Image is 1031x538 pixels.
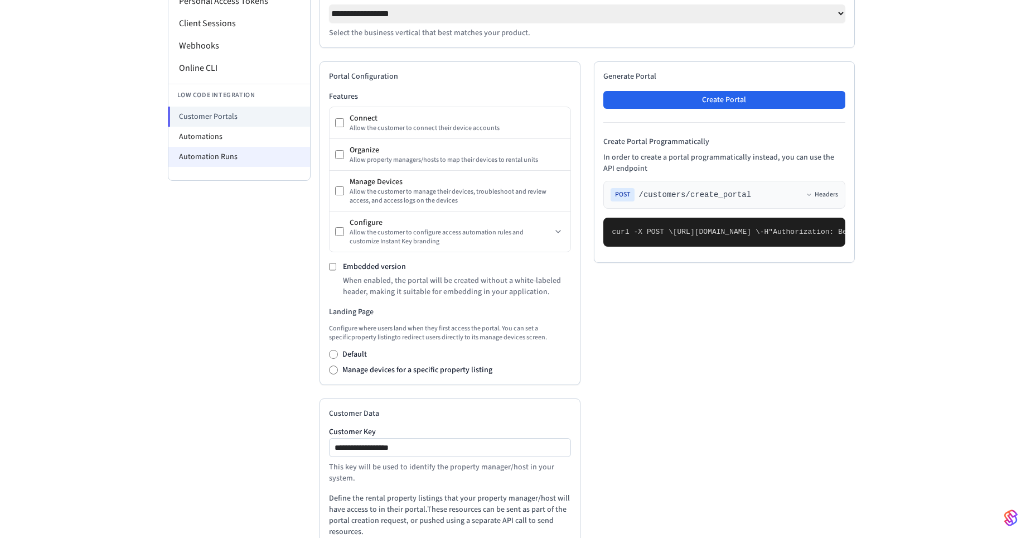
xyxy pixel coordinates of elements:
div: Manage Devices [350,176,565,188]
button: Create Portal [603,91,845,109]
li: Client Sessions [168,12,310,35]
h3: Features [329,91,571,102]
div: Allow the customer to connect their device accounts [350,124,565,133]
label: Manage devices for a specific property listing [342,364,492,376]
p: Configure where users land when they first access the portal. You can set a specific property lis... [329,324,571,342]
div: Allow property managers/hosts to map their devices to rental units [350,156,565,165]
p: In order to create a portal programmatically instead, you can use the API endpoint [603,152,845,174]
li: Online CLI [168,57,310,79]
span: "Authorization: Bearer seam_api_key_123456" [768,228,955,236]
span: -H [760,228,769,236]
h4: Create Portal Programmatically [603,136,845,147]
p: Define the rental property listings that your property manager/host will have access to in their ... [329,493,571,537]
div: Allow the customer to configure access automation rules and customize Instant Key branding [350,228,551,246]
div: Configure [350,217,551,228]
li: Customer Portals [168,107,310,127]
div: Connect [350,113,565,124]
h3: Landing Page [329,306,571,318]
label: Embedded version [343,261,406,272]
li: Automation Runs [168,147,310,167]
h2: Generate Portal [603,71,845,82]
span: [URL][DOMAIN_NAME] \ [673,228,760,236]
span: POST [611,188,635,201]
li: Low Code Integration [168,84,310,107]
button: Headers [806,190,838,199]
p: This key will be used to identify the property manager/host in your system. [329,462,571,484]
li: Webhooks [168,35,310,57]
p: Select the business vertical that best matches your product. [329,27,845,39]
li: Automations [168,127,310,147]
h2: Customer Data [329,408,571,419]
img: SeamLogoGradient.69752ec5.svg [1004,509,1018,527]
span: curl -X POST \ [612,228,673,236]
label: Customer Key [329,428,571,436]
label: Default [342,349,367,360]
div: Organize [350,145,565,156]
span: /customers/create_portal [639,189,752,200]
div: Allow the customer to manage their devices, troubleshoot and review access, and access logs on th... [350,188,565,205]
p: When enabled, the portal will be created without a white-labeled header, making it suitable for e... [343,275,571,297]
h2: Portal Configuration [329,71,571,82]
